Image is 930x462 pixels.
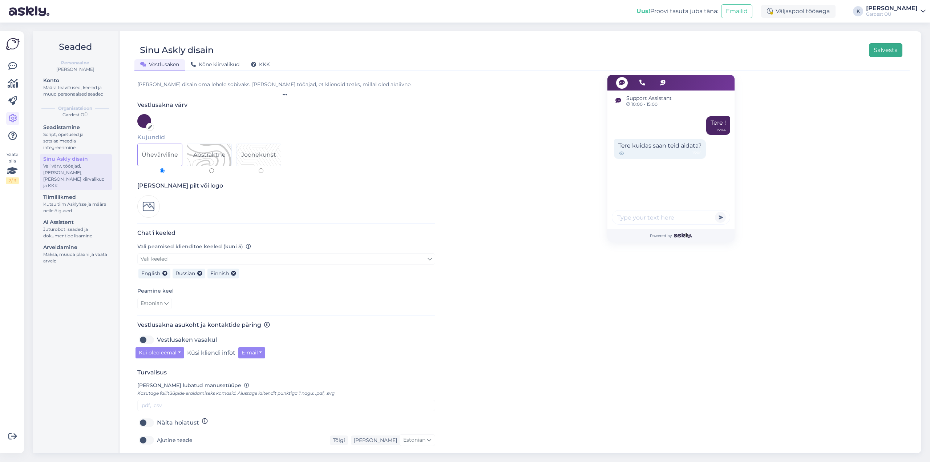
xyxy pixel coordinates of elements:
input: Type your text here [612,210,730,225]
label: Ajutine teade [157,434,193,446]
div: Sinu Askly disain [140,43,214,57]
img: Askly Logo [6,37,20,51]
h3: Vestlusakna asukoht ja kontaktide päring [137,321,435,328]
div: Kutsu tiim Askly'sse ja määra neile õigused [43,201,109,214]
span: Russian [175,270,195,277]
div: Määra teavitused, keeled ja muud personaalsed seaded [43,84,109,97]
span: KKK [251,61,270,68]
span: Kasutage failitüüpide eraldamiseks komasid. Alustage laitendit punktiga '.' nagu: .pdf, .svg [137,390,335,396]
div: Vali värv, tööajad, [PERSON_NAME], [PERSON_NAME] kiirvalikud ja KKK [43,163,109,189]
span: English [141,270,160,277]
a: TiimiliikmedKutsu tiim Askly'sse ja määra neile õigused [40,192,112,215]
div: Vaata siia [6,151,19,184]
button: E-mail [238,347,266,358]
input: .pdf, .csv [137,400,435,411]
div: K [853,6,863,16]
span: Kõne kiirvalikud [191,61,239,68]
h3: Chat'i keeled [137,229,435,236]
input: Ühevärviline [160,168,165,173]
div: Tõlgi [330,435,348,445]
h2: Seaded [39,40,112,54]
input: Pattern 2Joonekunst [259,168,263,173]
label: Peamine keel [137,287,174,295]
a: AI AssistentJuturoboti seaded ja dokumentide lisamine [40,217,112,240]
div: Sinu Askly disain [43,155,109,163]
button: Kui oled eemal [136,347,184,358]
label: Vali peamised klienditoe keeled (kuni 5) [137,243,251,250]
div: [PERSON_NAME] [39,66,112,73]
h5: Kujundid [137,134,435,141]
div: Proovi tasuta juba täna: [636,7,718,16]
a: [PERSON_NAME]Gardest OÜ [866,5,926,17]
span: Vali keeled [141,256,167,262]
div: Tere ! [706,116,730,135]
div: Gardest OÜ [39,112,112,118]
b: Organisatsioon [58,105,92,112]
div: AI Assistent [43,218,109,226]
a: KontoMäära teavitused, keeled ja muud personaalsed seaded [40,76,112,99]
div: Joonekunst [241,150,276,159]
div: [PERSON_NAME] [866,5,918,11]
input: Pattern 1Abstraktne [209,168,214,173]
label: Küsi kliendi infot [187,347,235,358]
div: Konto [43,77,109,84]
div: 15:04 [716,127,726,133]
a: Estonian [137,298,172,309]
a: ArveldamineMaksa, muuda plaani ja vaata arveid [40,242,112,265]
div: Abstraktne [193,150,226,159]
label: Näita hoiatust [157,417,199,429]
div: Väljaspool tööaega [761,5,836,18]
span: Estonian [403,436,425,444]
span: [PERSON_NAME] lubatud manusetüüpe [137,382,241,389]
div: Ühevärviline [142,150,178,159]
a: Vali keeled [137,253,435,265]
b: Uus! [636,8,650,15]
div: Arveldamine [43,244,109,251]
span: Vestlusaken [140,61,179,68]
h3: Turvalisus [137,369,435,376]
div: [PERSON_NAME] disain oma lehele sobivaks. [PERSON_NAME] tööajad, et kliendid teaks, millal oled a... [137,81,435,88]
div: Script, õpetused ja sotsiaalmeedia integreerimine [43,131,109,151]
div: [PERSON_NAME] [351,437,397,444]
a: SeadistamineScript, õpetused ja sotsiaalmeedia integreerimine [40,122,112,152]
div: Seadistamine [43,124,109,131]
span: Support Assistant [626,95,672,102]
span: Powered by [650,233,692,238]
h3: Vestlusakna värv [137,101,435,108]
img: Askly [674,233,692,238]
h3: [PERSON_NAME] pilt või logo [137,182,435,189]
b: Personaalne [61,60,89,66]
a: Sinu Askly disainVali värv, tööajad, [PERSON_NAME], [PERSON_NAME] kiirvalikud ja KKK [40,154,112,190]
div: Gardest OÜ [866,11,918,17]
div: 2 / 3 [6,177,19,184]
span: Estonian [141,300,163,308]
span: Finnish [210,270,229,277]
span: 15:05 [692,150,701,157]
img: Logo preview [137,195,160,218]
div: Tiimiliikmed [43,193,109,201]
button: Emailid [721,4,752,18]
div: Maksa, muuda plaani ja vaata arveid [43,251,109,264]
div: Juturoboti seaded ja dokumentide lisamine [43,226,109,239]
button: Salvesta [869,43,902,57]
div: Tere kuidas saan teid aidata? [614,139,706,159]
span: 10:00 - 15:00 [626,102,672,107]
label: Vestlusaken vasakul [157,334,217,346]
